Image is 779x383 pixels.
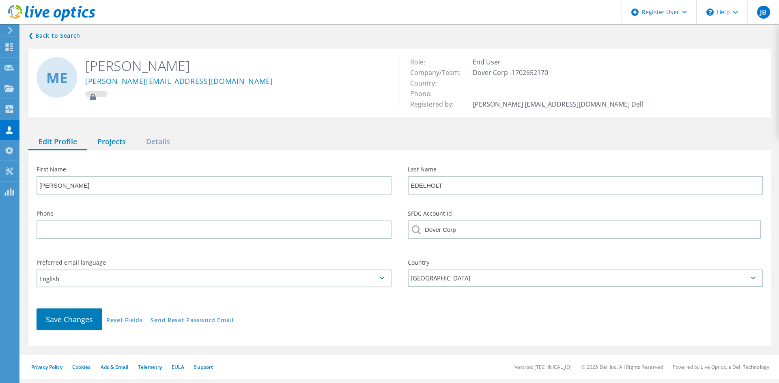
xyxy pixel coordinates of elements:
[673,364,769,370] li: Powered by Live Optics, a Dell Technology
[194,364,213,370] a: Support
[760,9,766,15] span: JB
[471,99,645,109] td: [PERSON_NAME] [EMAIL_ADDRESS][DOMAIN_NAME] Dell
[408,211,763,216] label: SFDC Account Id
[408,260,763,265] label: Country
[46,315,93,324] span: Save Changes
[410,58,433,66] span: Role:
[581,364,663,370] li: © 2025 Dell Inc. All Rights Reserved
[101,364,128,370] a: Ads & Email
[408,270,763,287] div: [GEOGRAPHIC_DATA]
[138,364,162,370] a: Telemetry
[410,79,445,88] span: Country:
[37,167,392,172] label: First Name
[136,134,180,150] div: Details
[706,9,714,16] svg: \n
[85,57,387,75] h2: [PERSON_NAME]
[31,364,62,370] a: Privacy Policy
[410,100,462,109] span: Registered by:
[28,134,87,150] div: Edit Profile
[46,71,68,85] span: ME
[408,167,763,172] label: Last Name
[87,134,136,150] div: Projects
[28,31,80,41] a: Back to search
[85,77,273,86] a: [PERSON_NAME][EMAIL_ADDRESS][DOMAIN_NAME]
[172,364,184,370] a: EULA
[37,308,102,330] button: Save Changes
[106,317,142,324] a: Reset Fields
[8,17,95,23] a: Live Optics Dashboard
[410,89,440,98] span: Phone:
[473,68,556,77] span: Dover Corp -1702652170
[471,57,645,67] td: End User
[37,260,392,265] label: Preferred email language
[514,364,572,370] li: Version: [TECHNICAL_ID]
[151,317,234,324] a: Send Reset Password Email
[37,211,392,216] label: Phone
[410,68,469,77] span: Company/Team:
[72,364,91,370] a: Cookies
